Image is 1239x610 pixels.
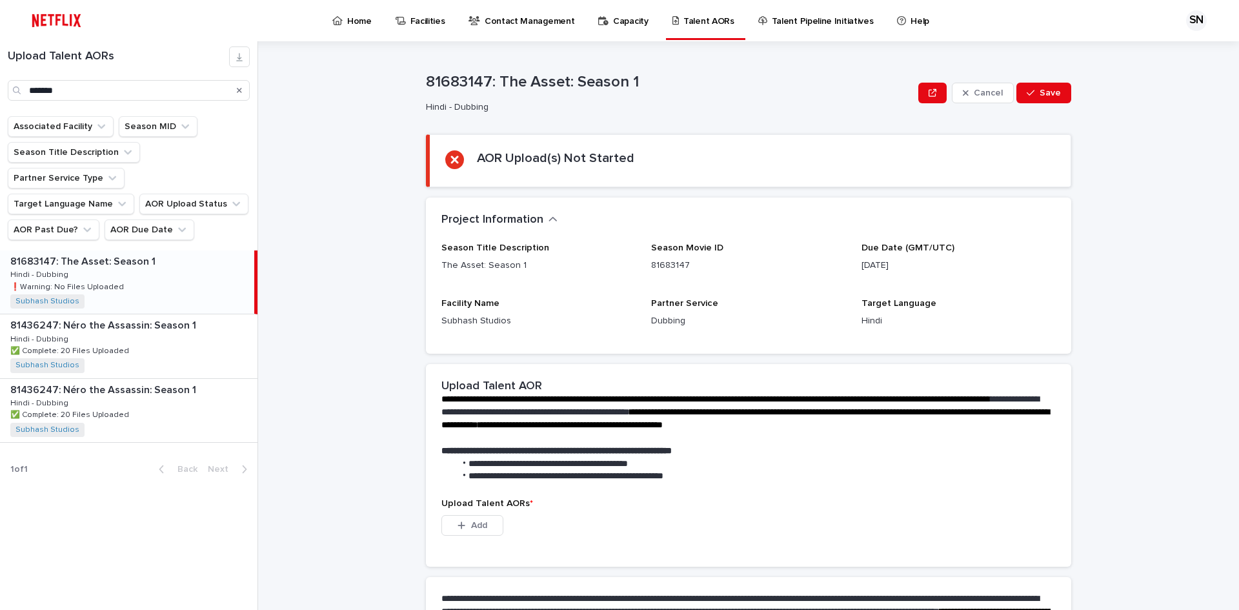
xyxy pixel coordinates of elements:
[208,465,236,474] span: Next
[651,299,718,308] span: Partner Service
[441,299,499,308] span: Facility Name
[8,168,125,188] button: Partner Service Type
[15,297,79,306] a: Subhash Studios
[471,521,487,530] span: Add
[148,463,203,475] button: Back
[10,317,199,332] p: 81436247: Néro the Assassin: Season 1
[861,259,1056,272] p: [DATE]
[426,102,908,113] p: Hindi - Dubbing
[441,499,533,508] span: Upload Talent AORs
[119,116,197,137] button: Season MID
[10,253,158,268] p: 81683147: The Asset: Season 1
[8,50,229,64] h1: Upload Talent AORs
[15,425,79,434] a: Subhash Studios
[139,194,248,214] button: AOR Upload Status
[10,344,132,356] p: ✅ Complete: 20 Files Uploaded
[1186,10,1207,31] div: SN
[441,213,558,227] button: Project Information
[8,80,250,101] input: Search
[952,83,1014,103] button: Cancel
[8,116,114,137] button: Associated Facility
[441,213,543,227] h2: Project Information
[10,408,132,420] p: ✅ Complete: 20 Files Uploaded
[10,396,71,408] p: Hindi - Dubbing
[15,361,79,370] a: Subhash Studios
[10,381,199,396] p: 81436247: Néro the Assassin: Season 1
[8,219,99,240] button: AOR Past Due?
[441,259,636,272] p: The Asset: Season 1
[203,463,257,475] button: Next
[651,243,723,252] span: Season Movie ID
[477,150,634,166] h2: AOR Upload(s) Not Started
[170,465,197,474] span: Back
[8,194,134,214] button: Target Language Name
[861,243,954,252] span: Due Date (GMT/UTC)
[10,268,71,280] p: Hindi - Dubbing
[861,299,936,308] span: Target Language
[651,314,845,328] p: Dubbing
[26,8,87,34] img: ifQbXi3ZQGMSEF7WDB7W
[651,259,845,272] p: 81683147
[10,280,126,292] p: ❗️Warning: No Files Uploaded
[441,380,542,394] h2: Upload Talent AOR
[8,142,140,163] button: Season Title Description
[861,314,1056,328] p: Hindi
[10,332,71,344] p: Hindi - Dubbing
[974,88,1003,97] span: Cancel
[441,314,636,328] p: Subhash Studios
[441,515,503,536] button: Add
[1040,88,1061,97] span: Save
[105,219,194,240] button: AOR Due Date
[441,243,549,252] span: Season Title Description
[426,73,913,92] p: 81683147: The Asset: Season 1
[1016,83,1071,103] button: Save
